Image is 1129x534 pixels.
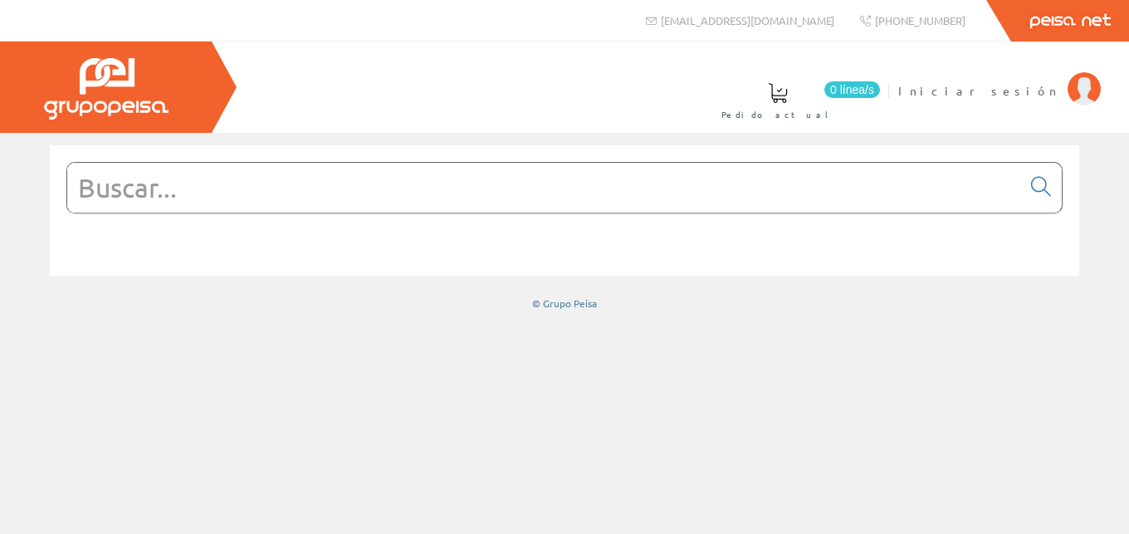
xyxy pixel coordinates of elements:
a: Iniciar sesión [898,69,1101,85]
span: Iniciar sesión [898,82,1059,99]
span: [EMAIL_ADDRESS][DOMAIN_NAME] [661,13,834,27]
div: © Grupo Peisa [50,296,1079,311]
span: 0 línea/s [824,81,880,98]
img: Grupo Peisa [44,58,169,120]
span: [PHONE_NUMBER] [875,13,965,27]
span: Pedido actual [721,106,834,123]
input: Buscar... [67,163,1021,213]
